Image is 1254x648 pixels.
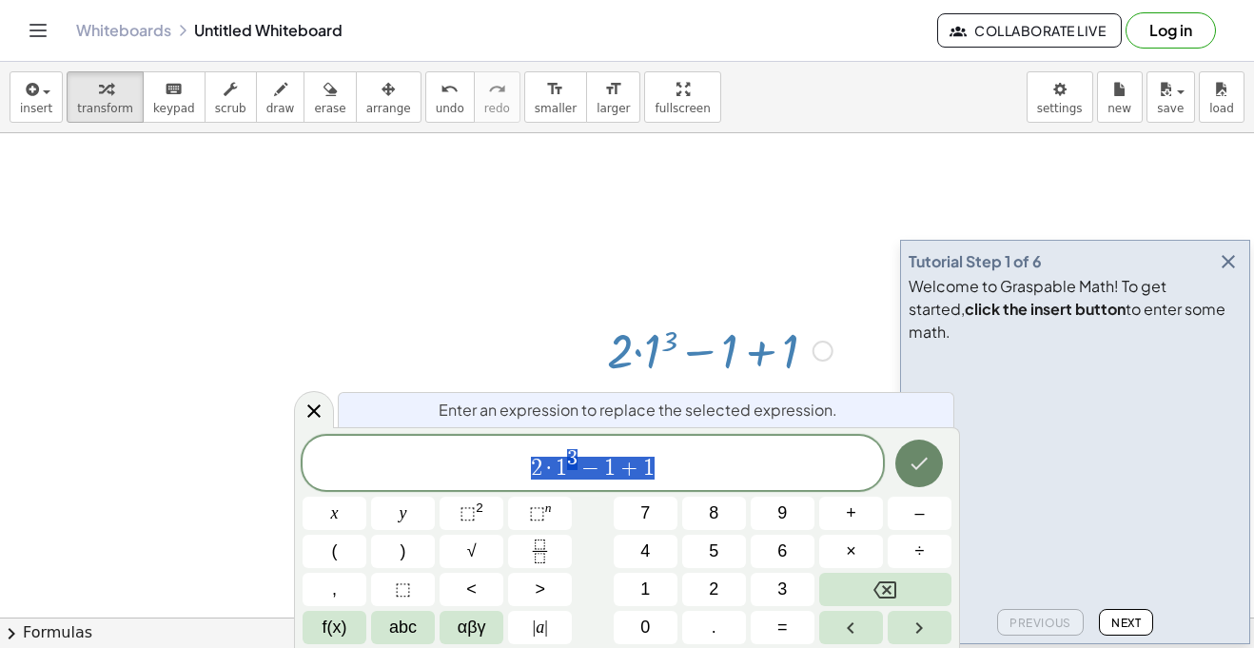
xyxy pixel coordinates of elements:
button: Right arrow [888,611,951,644]
span: ⬚ [395,577,411,602]
span: arrange [366,102,411,115]
span: fullscreen [655,102,710,115]
button: format_sizesmaller [524,71,587,123]
span: ⬚ [460,503,476,522]
button: save [1146,71,1195,123]
button: Plus [819,497,883,530]
span: ⬚ [529,503,545,522]
span: redo [484,102,510,115]
span: 1 [604,457,616,480]
button: Superscript [508,497,572,530]
button: Backspace [819,573,951,606]
span: αβγ [458,615,486,640]
span: + [616,457,643,480]
button: x [303,497,366,530]
button: redoredo [474,71,520,123]
button: ( [303,535,366,568]
button: Greek alphabet [440,611,503,644]
button: Absolute value [508,611,572,644]
span: 1 [556,457,567,480]
button: Placeholder [371,573,435,606]
span: settings [1037,102,1083,115]
button: settings [1027,71,1093,123]
button: Square root [440,535,503,568]
button: Functions [303,611,366,644]
span: 8 [709,501,718,526]
button: Times [819,535,883,568]
span: Next [1111,616,1141,630]
button: . [682,611,746,644]
button: Toggle navigation [23,15,53,46]
span: 3 [777,577,787,602]
button: y [371,497,435,530]
button: Divide [888,535,951,568]
button: erase [304,71,356,123]
span: Enter an expression to replace the selected expression. [439,399,837,422]
button: 5 [682,535,746,568]
span: . [712,615,716,640]
span: + [846,501,856,526]
span: 6 [777,539,787,564]
span: 1 [640,577,650,602]
span: 4 [640,539,650,564]
span: 5 [709,539,718,564]
span: a [533,615,548,640]
span: 7 [640,501,650,526]
span: < [466,577,477,602]
button: format_sizelarger [586,71,640,123]
span: 2 [531,457,542,480]
button: Log in [1126,12,1216,49]
span: · [542,457,556,480]
button: Less than [440,573,503,606]
span: ( [332,539,338,564]
span: load [1209,102,1234,115]
button: Next [1099,609,1153,636]
button: keyboardkeypad [143,71,206,123]
span: larger [597,102,630,115]
span: × [846,539,856,564]
button: Left arrow [819,611,883,644]
span: 0 [640,615,650,640]
button: Minus [888,497,951,530]
span: 1 [643,457,655,480]
button: insert [10,71,63,123]
span: − [578,457,605,480]
button: fullscreen [644,71,720,123]
button: 0 [614,611,677,644]
i: format_size [546,78,564,101]
button: , [303,573,366,606]
span: , [332,577,337,602]
span: erase [314,102,345,115]
span: keypad [153,102,195,115]
i: redo [488,78,506,101]
div: Tutorial Step 1 of 6 [909,250,1042,273]
button: load [1199,71,1244,123]
button: new [1097,71,1143,123]
span: = [777,615,788,640]
button: ) [371,535,435,568]
button: Collaborate Live [937,13,1122,48]
div: Welcome to Graspable Math! To get started, to enter some math. [909,275,1242,344]
button: Alphabet [371,611,435,644]
button: Done [895,440,943,487]
button: scrub [205,71,257,123]
button: 4 [614,535,677,568]
span: 9 [777,501,787,526]
span: > [535,577,545,602]
button: Equals [751,611,814,644]
button: Squared [440,497,503,530]
button: undoundo [425,71,475,123]
span: draw [266,102,295,115]
span: insert [20,102,52,115]
sup: 2 [476,501,483,515]
button: 2 [682,573,746,606]
span: undo [436,102,464,115]
button: 7 [614,497,677,530]
span: ÷ [915,539,925,564]
b: click the insert button [965,299,1126,319]
button: 8 [682,497,746,530]
span: smaller [535,102,577,115]
button: 9 [751,497,814,530]
button: 3 [751,573,814,606]
span: 3 [567,448,578,469]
